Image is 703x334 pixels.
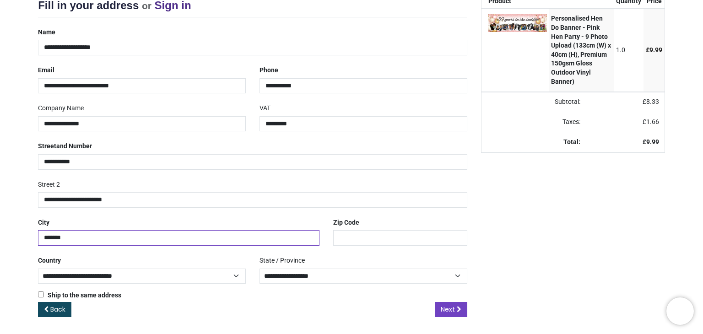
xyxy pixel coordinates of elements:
[563,138,580,145] strong: Total:
[333,215,359,231] label: Zip Code
[50,305,65,314] span: Back
[616,46,641,55] div: 1.0
[56,142,92,150] span: and Number
[646,98,659,105] span: 8.33
[441,305,455,314] span: Next
[260,253,305,269] label: State / Province
[481,112,586,132] td: Taxes:
[551,15,611,85] strong: Personalised Hen Do Banner - Pink Hen Party - 9 Photo Upload (133cm (W) x 40cm (H), Premium 150gs...
[646,46,662,54] span: £
[646,138,659,145] span: 9.99
[38,291,44,297] input: Ship to the same address
[646,118,659,125] span: 1.66
[643,118,659,125] span: £
[38,215,49,231] label: City
[488,14,547,32] img: gMmFczvgpowFYd1R5y7C4DFmwJCp3gWUZcgBsA2LkOtUAsZjLNc0YqcA0KoGkeysJPq8GAyH5X8FoxT1E+sIXlEAAAAASUVOR...
[38,291,121,300] label: Ship to the same address
[38,177,60,193] label: Street 2
[38,101,84,116] label: Company Name
[142,0,151,11] small: or
[643,98,659,105] span: £
[666,297,694,325] iframe: Brevo live chat
[38,63,54,78] label: Email
[38,302,71,318] a: Back
[38,139,92,154] label: Street
[260,101,270,116] label: VAT
[435,302,467,318] a: Next
[481,92,586,112] td: Subtotal:
[260,63,278,78] label: Phone
[643,138,659,145] strong: £
[649,46,662,54] span: 9.99
[38,253,61,269] label: Country
[38,25,55,40] label: Name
